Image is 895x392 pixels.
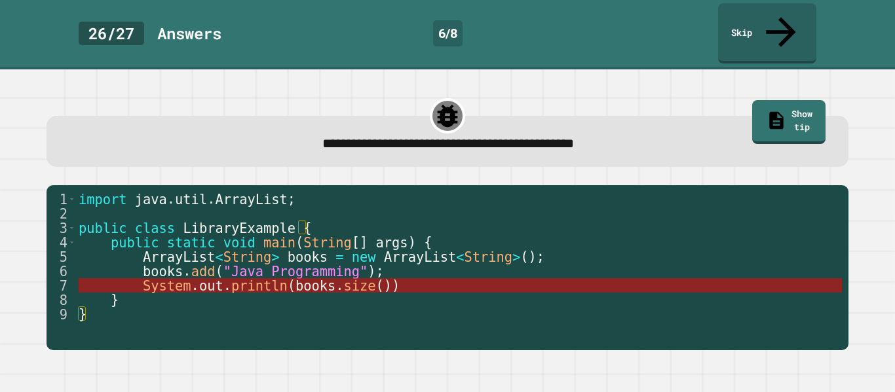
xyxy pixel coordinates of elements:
span: books [288,249,328,265]
div: 9 [47,307,76,321]
span: public [79,221,127,236]
a: Skip [718,3,816,63]
div: 6 [47,264,76,278]
div: 8 [47,293,76,307]
span: util [175,192,207,207]
div: 26 / 27 [79,22,144,45]
span: books [295,278,335,294]
span: void [223,235,256,251]
div: 1 [47,192,76,206]
span: ArrayList [143,249,215,265]
div: 3 [47,221,76,235]
span: Toggle code folding, row 1 [68,192,75,206]
span: size [344,278,376,294]
span: add [191,264,216,279]
span: LibraryExample [183,221,295,236]
span: args [376,235,408,251]
span: books [143,264,183,279]
span: println [231,278,288,294]
span: main [263,235,295,251]
span: = [335,249,343,265]
span: "Java Programming" [223,264,368,279]
span: import [79,192,127,207]
span: > [512,249,520,265]
span: > [271,249,279,265]
span: System [143,278,191,294]
span: String [223,249,272,265]
span: ArrayList [215,192,287,207]
div: Answer s [157,22,221,45]
span: < [456,249,464,265]
a: Show tip [752,100,826,144]
div: 7 [47,278,76,293]
span: < [215,249,223,265]
span: static [167,235,216,251]
span: Toggle code folding, rows 3 through 9 [68,221,75,235]
span: class [135,221,175,236]
div: 5 [47,249,76,264]
div: 6 / 8 [433,20,463,46]
span: Toggle code folding, rows 4 through 8 [68,235,75,249]
span: String [303,235,352,251]
span: String [464,249,512,265]
div: 2 [47,206,76,221]
span: new [352,249,376,265]
span: public [111,235,159,251]
span: java [135,192,167,207]
span: out [199,278,223,294]
div: 4 [47,235,76,249]
span: ArrayList [384,249,456,265]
